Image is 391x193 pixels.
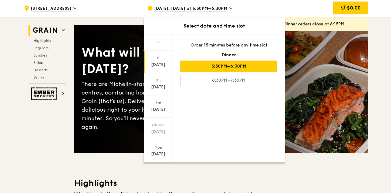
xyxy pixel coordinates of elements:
span: Drinks [33,75,44,80]
h3: Highlights [74,178,368,189]
span: Bundles [33,53,47,58]
div: [DATE] [145,129,172,135]
span: Regulars [33,46,48,50]
span: Desserts [33,68,47,72]
div: Order 15 minutes before any time slot [180,42,277,48]
div: Mon [145,145,172,150]
div: Fri [145,78,172,83]
span: Highlights [33,39,51,43]
div: There are Michelin-star restaurants, hawker centres, comforting home-cooked classics… and Grain (... [82,80,221,131]
div: Thu [145,56,172,61]
div: Closed [145,123,172,128]
div: Sat [145,100,172,105]
div: [DATE] [145,106,172,113]
div: [DATE] [145,62,172,68]
div: What will you eat [DATE]? [82,44,221,77]
div: [DATE] [145,84,172,90]
span: [DATE], [DATE] at 5:30PM–6:30PM [154,6,227,12]
img: Ember Smokery web logo [31,87,59,100]
div: 5:30PM–6:30PM [180,61,277,72]
span: [STREET_ADDRESS] [31,6,71,12]
div: Select date and time slot [144,22,285,30]
span: $0.00 [347,5,361,11]
img: Grain web logo [31,25,59,36]
div: [DATE] [145,151,172,157]
div: Dinner [180,52,277,58]
div: Dinner orders close at 6:15PM [284,21,363,27]
span: Sides [33,61,43,65]
div: 6:30PM–7:30PM [180,75,277,86]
